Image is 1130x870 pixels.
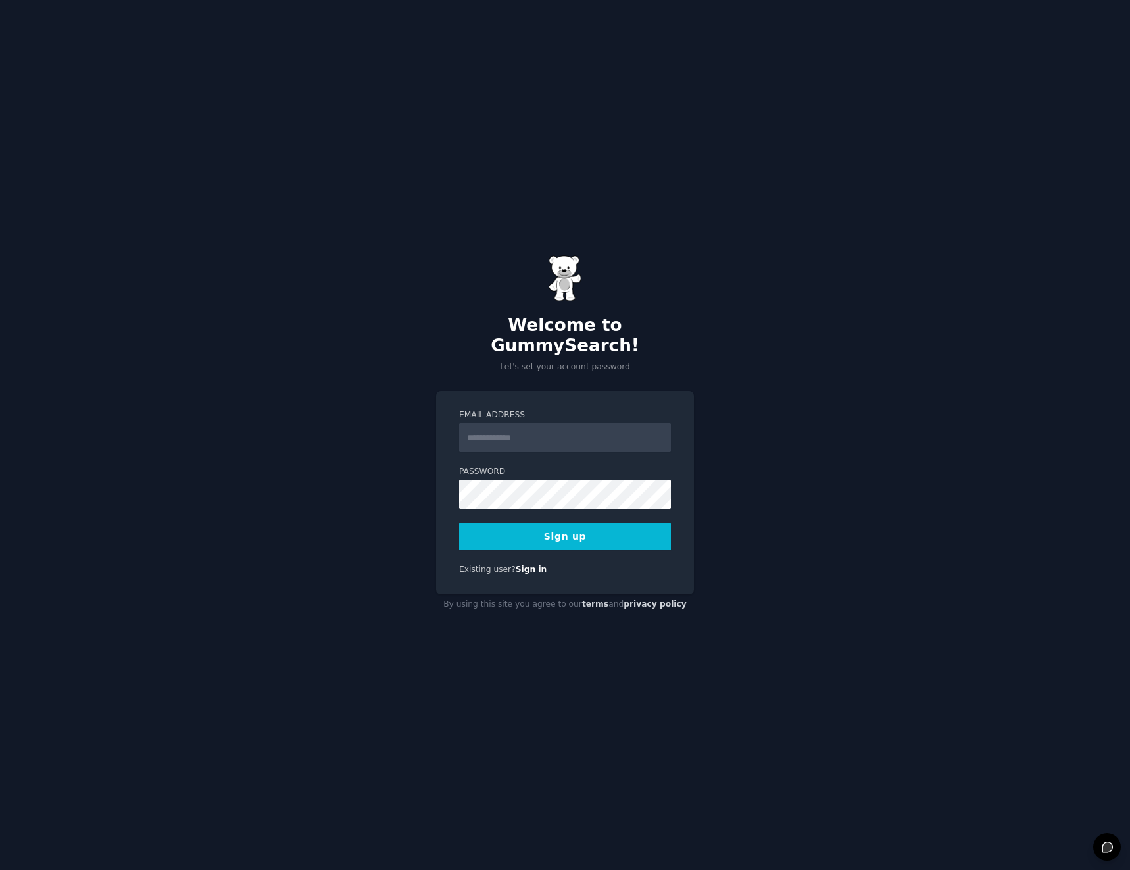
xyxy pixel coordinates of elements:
a: Sign in [516,565,547,574]
a: terms [582,600,608,609]
h2: Welcome to GummySearch! [436,315,694,357]
span: Existing user? [459,565,516,574]
button: Sign up [459,523,671,550]
p: Let's set your account password [436,361,694,373]
div: By using this site you agree to our and [436,594,694,615]
img: Gummy Bear [549,255,581,301]
label: Email Address [459,409,671,421]
a: privacy policy [624,600,687,609]
label: Password [459,466,671,478]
